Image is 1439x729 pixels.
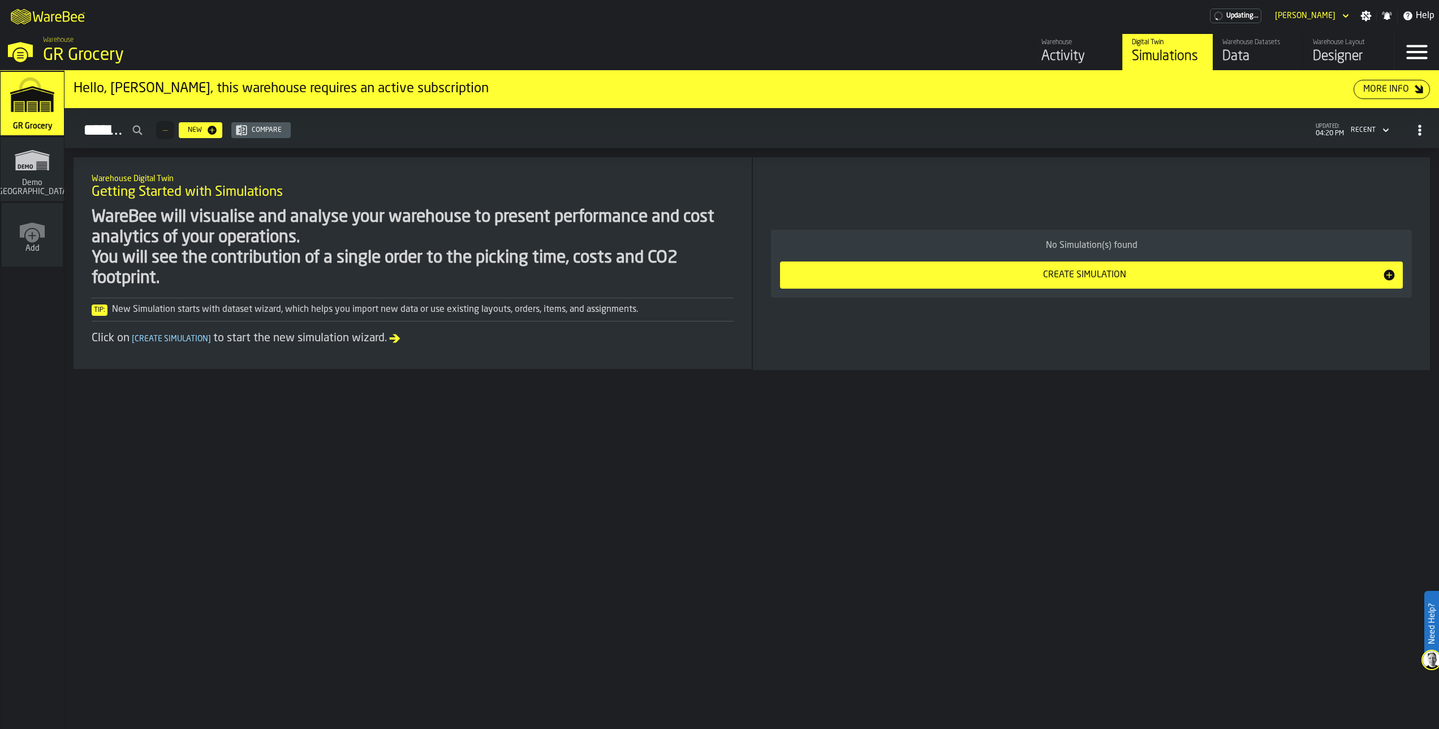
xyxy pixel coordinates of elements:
[2,203,63,269] a: link-to-/wh/new
[1416,9,1434,23] span: Help
[787,268,1382,282] div: Create Simulation
[247,126,286,134] div: Compare
[1354,80,1430,99] button: button-More Info
[1398,9,1439,23] label: button-toggle-Help
[1213,34,1303,70] a: link-to-/wh/i/e451d98b-95f6-4604-91ff-c80219f9c36d/data
[43,45,348,66] div: GR Grocery
[1210,8,1261,23] div: Menu Subscription
[64,108,1439,148] h2: button-Simulations
[1316,130,1344,138] span: 04:20 PM
[74,157,752,369] div: ItemListCard-
[183,126,206,134] div: New
[64,71,1439,108] div: ItemListCard-
[1394,34,1439,70] label: button-toggle-Menu
[780,239,1403,252] div: No Simulation(s) found
[132,335,135,343] span: [
[74,80,1354,98] div: Hello, [PERSON_NAME], this warehouse requires an active subscription
[1,138,64,203] a: link-to-/wh/i/16932755-72b9-4ea4-9c69-3f1f3a500823/simulations
[1032,34,1122,70] a: link-to-/wh/i/e451d98b-95f6-4604-91ff-c80219f9c36d/feed/
[1359,83,1414,96] div: More Info
[1226,12,1259,20] span: Updating...
[1425,592,1438,655] label: Need Help?
[1270,9,1351,23] div: DropdownMenuValue-Sandhya Gopakumar
[1275,11,1335,20] div: DropdownMenuValue-Sandhya Gopakumar
[43,36,74,44] span: Warehouse
[753,157,1430,370] div: ItemListCard-
[130,335,213,343] span: Create Simulation
[92,183,283,201] span: Getting Started with Simulations
[25,244,40,253] span: Add
[1,72,64,138] a: link-to-/wh/i/e451d98b-95f6-4604-91ff-c80219f9c36d/simulations
[92,207,734,289] div: WareBee will visualise and analyse your warehouse to present performance and cost analytics of yo...
[780,261,1403,289] button: button-Create Simulation
[1041,48,1113,66] div: Activity
[1316,123,1344,130] span: updated:
[1351,126,1376,134] div: DropdownMenuValue-4
[1222,48,1294,66] div: Data
[231,122,291,138] button: button-Compare
[92,305,107,316] span: Tip:
[1041,38,1113,46] div: Warehouse
[92,331,734,346] div: Click on to start the new simulation wizard.
[1356,10,1376,22] label: button-toggle-Settings
[92,303,734,316] div: New Simulation starts with dataset wizard, which helps you import new data or use existing layout...
[1313,48,1385,66] div: Designer
[1377,10,1397,22] label: button-toggle-Notifications
[152,121,179,139] div: ButtonLoadMore-Load More-Prev-First-Last
[1222,38,1294,46] div: Warehouse Datasets
[1303,34,1394,70] a: link-to-/wh/i/e451d98b-95f6-4604-91ff-c80219f9c36d/designer
[1346,123,1391,137] div: DropdownMenuValue-4
[1313,38,1385,46] div: Warehouse Layout
[83,166,743,207] div: title-Getting Started with Simulations
[163,126,167,134] span: —
[179,122,222,138] button: button-New
[208,335,211,343] span: ]
[1122,34,1213,70] a: link-to-/wh/i/e451d98b-95f6-4604-91ff-c80219f9c36d/simulations
[92,172,734,183] h2: Sub Title
[1132,48,1204,66] div: Simulations
[1132,38,1204,46] div: Digital Twin
[1210,8,1261,23] a: link-to-/wh/i/e451d98b-95f6-4604-91ff-c80219f9c36d/pricing/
